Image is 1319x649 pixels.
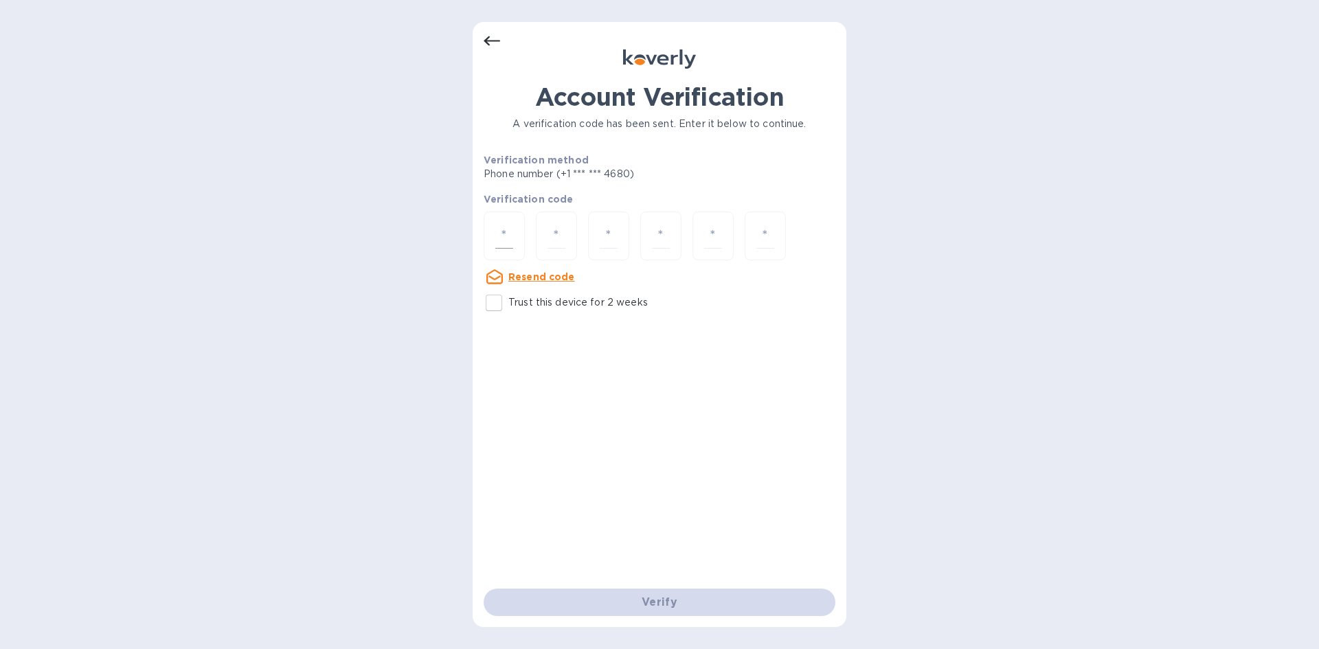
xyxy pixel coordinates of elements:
p: A verification code has been sent. Enter it below to continue. [484,117,835,131]
u: Resend code [508,271,575,282]
p: Trust this device for 2 weeks [508,295,648,310]
p: Verification code [484,192,835,206]
h1: Account Verification [484,82,835,111]
p: Phone number (+1 *** *** 4680) [484,167,739,181]
b: Verification method [484,155,589,166]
